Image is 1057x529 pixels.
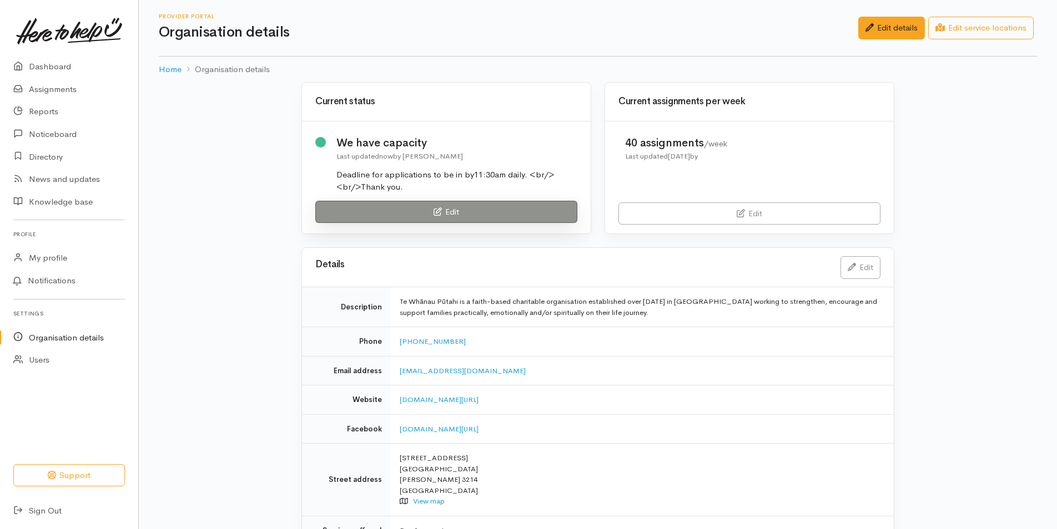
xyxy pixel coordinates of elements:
[336,151,578,162] div: Last updated by [PERSON_NAME]
[391,287,894,327] td: Te Whānau Pūtahi is a faith-based charitable organisation established over [DATE] in [GEOGRAPHIC_...
[315,96,577,107] h3: Current status
[400,395,479,404] a: [DOMAIN_NAME][URL]
[13,464,125,487] button: Support
[413,496,445,506] a: View map
[704,139,727,149] span: /week
[400,424,479,434] a: [DOMAIN_NAME][URL]
[315,260,827,270] h3: Details
[858,17,925,39] a: Edit details
[302,414,391,444] td: Facebook
[159,57,1037,83] nav: breadcrumb
[302,356,391,385] td: Email address
[336,169,578,194] div: Deadline for applications to be in by11:30am daily. <br/><br/>Thank you.
[840,256,880,279] a: Edit
[159,24,858,40] h1: Organisation details
[302,327,391,357] td: Phone
[13,227,125,242] h6: Profile
[625,151,727,162] div: Last updated by
[625,135,727,151] div: 40 assignments
[159,63,182,76] a: Home
[159,13,858,19] h6: Provider Portal
[400,337,466,346] a: [PHONE_NUMBER]
[302,444,391,516] td: Street address
[391,444,894,516] td: [STREET_ADDRESS] [GEOGRAPHIC_DATA] [PERSON_NAME] 3214 [GEOGRAPHIC_DATA]
[928,17,1034,39] a: Edit service locations
[302,287,391,327] td: Description
[302,385,391,415] td: Website
[336,135,578,151] div: We have capacity
[315,201,577,223] a: Edit
[668,151,690,161] time: [DATE]
[379,151,393,161] time: now
[618,96,880,107] h3: Current assignments per week
[182,63,270,76] li: Organisation details
[400,366,526,375] a: [EMAIL_ADDRESS][DOMAIN_NAME]
[618,202,880,225] a: Edit
[13,306,125,321] h6: Settings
